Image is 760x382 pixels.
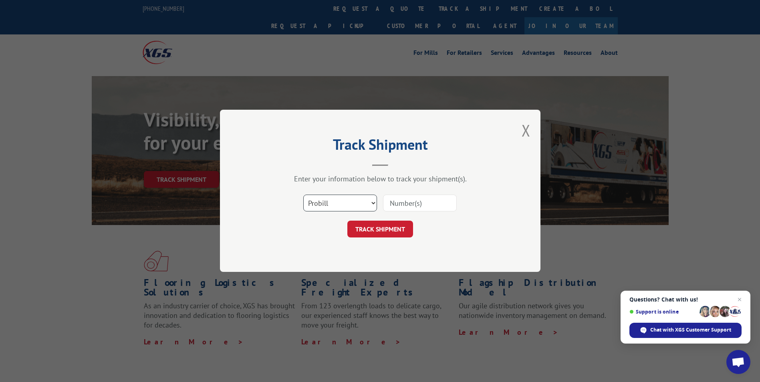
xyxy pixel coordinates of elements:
span: Chat with XGS Customer Support [629,323,742,338]
button: Close modal [522,120,530,141]
button: TRACK SHIPMENT [347,221,413,238]
span: Support is online [629,309,697,315]
span: Questions? Chat with us! [629,296,742,303]
h2: Track Shipment [260,139,500,154]
input: Number(s) [383,195,457,212]
div: Enter your information below to track your shipment(s). [260,175,500,184]
a: Open chat [726,350,750,374]
span: Chat with XGS Customer Support [650,326,731,334]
